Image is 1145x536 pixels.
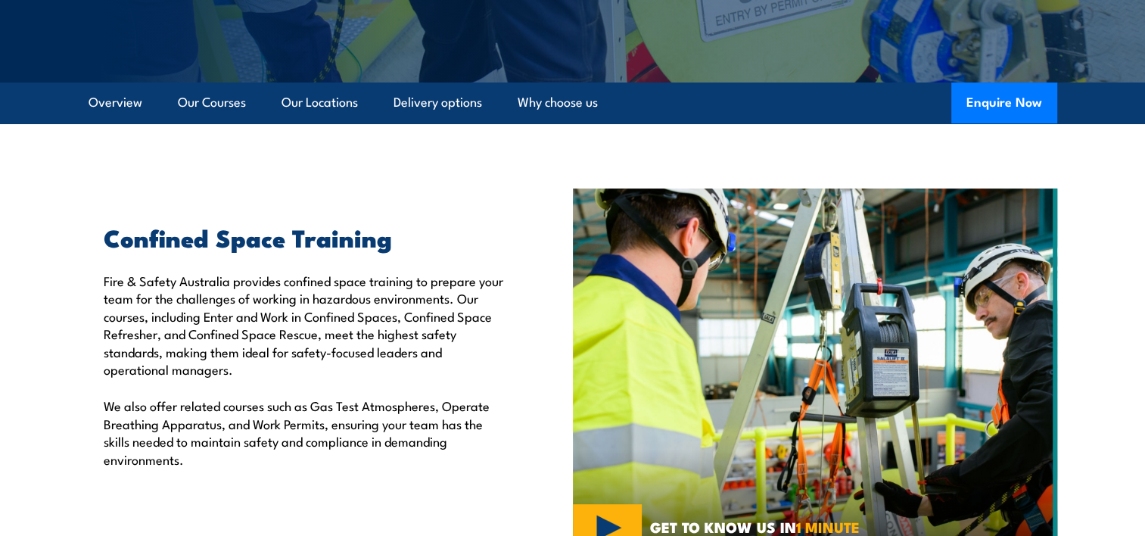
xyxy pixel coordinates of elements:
[104,397,503,468] p: We also offer related courses such as Gas Test Atmospheres, Operate Breathing Apparatus, and Work...
[104,226,503,248] h2: Confined Space Training
[394,83,482,123] a: Delivery options
[178,83,246,123] a: Our Courses
[650,520,860,534] span: GET TO KNOW US IN
[104,272,503,378] p: Fire & Safety Australia provides confined space training to prepare your team for the challenges ...
[282,83,358,123] a: Our Locations
[951,83,1057,123] button: Enquire Now
[518,83,598,123] a: Why choose us
[89,83,142,123] a: Overview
